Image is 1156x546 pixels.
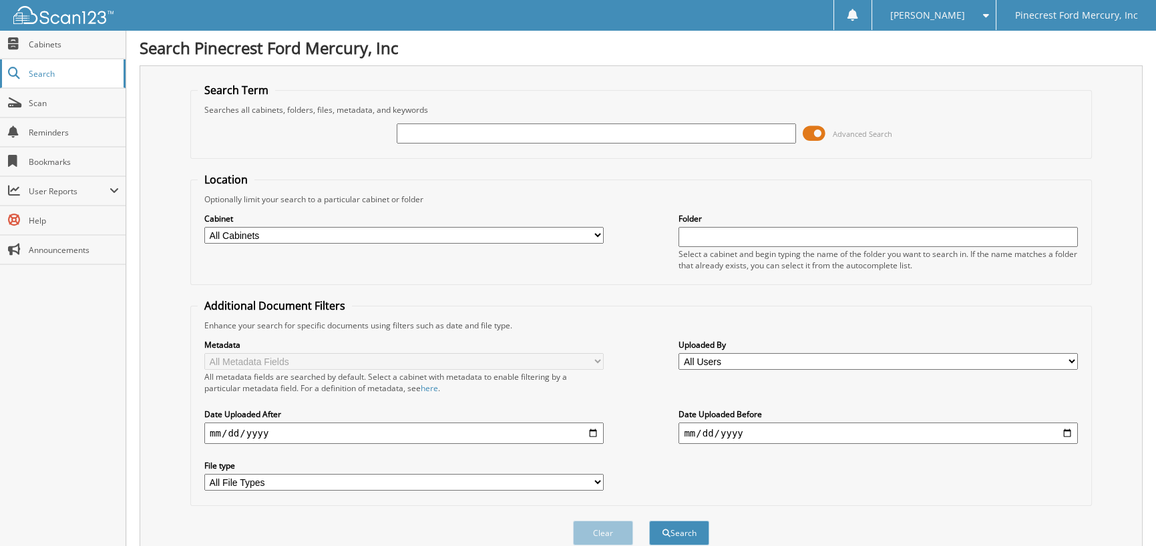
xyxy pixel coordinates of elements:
[679,248,1078,271] div: Select a cabinet and begin typing the name of the folder you want to search in. If the name match...
[833,129,892,139] span: Advanced Search
[679,213,1078,224] label: Folder
[204,213,604,224] label: Cabinet
[679,339,1078,350] label: Uploaded By
[29,244,119,256] span: Announcements
[13,6,114,24] img: scan123-logo-white.svg
[29,68,117,79] span: Search
[421,382,438,394] a: here
[573,521,633,545] button: Clear
[198,104,1085,115] div: Searches all cabinets, folders, files, metadata, and keywords
[29,156,119,168] span: Bookmarks
[890,11,965,19] span: [PERSON_NAME]
[198,194,1085,205] div: Optionally limit your search to a particular cabinet or folder
[204,371,604,394] div: All metadata fields are searched by default. Select a cabinet with metadata to enable filtering b...
[198,320,1085,331] div: Enhance your search for specific documents using filters such as date and file type.
[29,215,119,226] span: Help
[140,37,1143,59] h1: Search Pinecrest Ford Mercury, Inc
[1015,11,1138,19] span: Pinecrest Ford Mercury, Inc
[29,127,119,138] span: Reminders
[29,186,110,197] span: User Reports
[204,423,604,444] input: start
[29,97,119,109] span: Scan
[204,408,604,420] label: Date Uploaded After
[679,423,1078,444] input: end
[204,460,604,471] label: File type
[29,39,119,50] span: Cabinets
[198,298,352,313] legend: Additional Document Filters
[198,172,254,187] legend: Location
[649,521,709,545] button: Search
[204,339,604,350] label: Metadata
[198,83,275,97] legend: Search Term
[679,408,1078,420] label: Date Uploaded Before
